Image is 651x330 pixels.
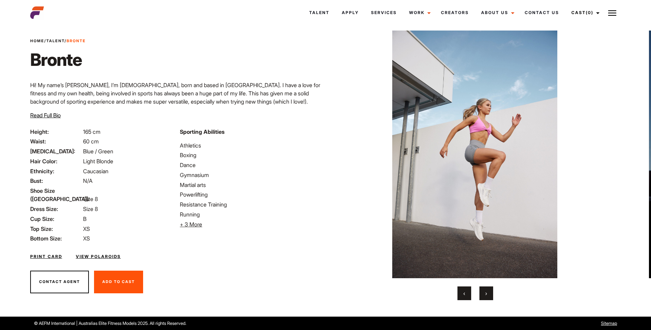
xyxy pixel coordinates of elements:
span: Bottom Size: [30,234,82,243]
button: Read Full Bio [30,111,61,119]
span: Shoe Size ([GEOGRAPHIC_DATA]): [30,187,82,203]
span: Hair Color: [30,157,82,165]
li: Resistance Training [180,200,321,209]
a: Sitemap [601,321,617,326]
a: Services [365,3,403,22]
li: Athletics [180,141,321,150]
button: Contact Agent [30,271,89,293]
span: B [83,215,86,222]
span: N/A [83,177,93,184]
a: Talent [303,3,336,22]
span: XS [83,235,90,242]
a: Work [403,3,435,22]
img: Burger icon [608,9,616,17]
span: + 3 More [180,221,202,228]
span: Bust: [30,177,82,185]
a: Home [30,38,44,43]
h1: Bronte [30,49,86,70]
a: About Us [475,3,519,22]
strong: Bronte [67,38,86,43]
span: Cup Size: [30,215,82,223]
span: Light Blonde [83,158,113,165]
a: Creators [435,3,475,22]
li: Dance [180,161,321,169]
span: Caucasian [83,168,108,175]
li: Martial arts [180,181,321,189]
span: Next [485,290,487,297]
a: Apply [336,3,365,22]
span: / / [30,38,86,44]
span: Read Full Bio [30,112,61,119]
p: © AEFM International | Australias Elite Fitness Models 2025. All rights Reserved. [34,320,371,327]
span: Size 8 [83,196,98,202]
li: Powerlifting [180,190,321,199]
span: Waist: [30,137,82,145]
strong: Sporting Abilities [180,128,224,135]
a: View Polaroids [76,254,121,260]
a: Cast(0) [565,3,604,22]
span: (0) [586,10,593,15]
span: Size 8 [83,205,98,212]
img: IMG_7989 scaled [341,31,608,278]
button: Add To Cast [94,271,143,293]
span: Height: [30,128,82,136]
a: Talent [46,38,65,43]
span: Dress Size: [30,205,82,213]
p: Hi! My name’s [PERSON_NAME], I’m [DEMOGRAPHIC_DATA], born and based in [GEOGRAPHIC_DATA]. I have ... [30,81,322,106]
li: Boxing [180,151,321,159]
span: Previous [463,290,465,297]
li: Running [180,210,321,219]
span: Add To Cast [102,279,135,284]
li: Gymnasium [180,171,321,179]
a: Print Card [30,254,62,260]
span: Ethnicity: [30,167,82,175]
span: [MEDICAL_DATA]: [30,147,82,155]
span: Blue / Green [83,148,113,155]
span: 60 cm [83,138,99,145]
span: Top Size: [30,225,82,233]
span: XS [83,225,90,232]
img: cropped-aefm-brand-fav-22-square.png [30,6,44,20]
span: 165 cm [83,128,101,135]
a: Contact Us [519,3,565,22]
